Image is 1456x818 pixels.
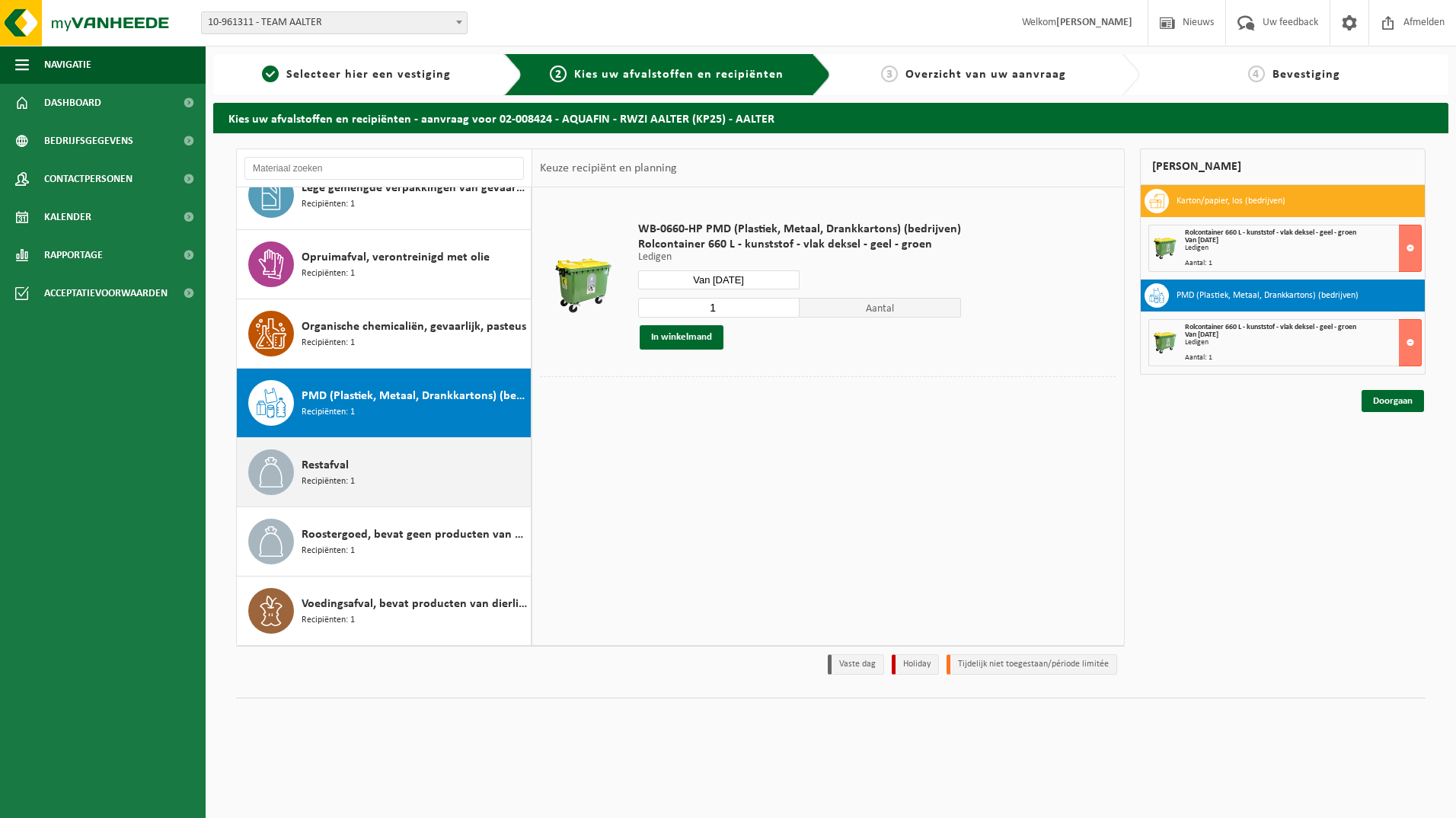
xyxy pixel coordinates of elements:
div: Aantal: 1 [1185,260,1422,267]
span: Recipiënten: 1 [302,405,355,420]
li: Vaste dag [828,654,884,675]
h3: PMD (Plastiek, Metaal, Drankkartons) (bedrijven) [1177,283,1359,308]
span: Roostergoed, bevat geen producten van dierlijke oorsprong [302,526,527,544]
li: Holiday [892,654,939,675]
span: Rapportage [44,236,103,274]
button: Organische chemicaliën, gevaarlijk, pasteus Recipiënten: 1 [237,299,532,369]
span: Lege gemengde verpakkingen van gevaarlijke stoffen [302,179,527,197]
button: Voedingsafval, bevat producten van dierlijke oorsprong, onverpakt, categorie 3 Recipiënten: 1 [237,577,532,645]
button: Opruimafval, verontreinigd met olie Recipiënten: 1 [237,230,532,299]
button: PMD (Plastiek, Metaal, Drankkartons) (bedrijven) Recipiënten: 1 [237,369,532,438]
span: Rolcontainer 660 L - kunststof - vlak deksel - geel - groen [638,237,961,252]
span: 10-961311 - TEAM AALTER [202,12,467,34]
button: Roostergoed, bevat geen producten van dierlijke oorsprong Recipiënten: 1 [237,507,532,577]
h3: Karton/papier, los (bedrijven) [1177,189,1285,213]
span: Opruimafval, verontreinigd met olie [302,248,490,267]
span: Recipiënten: 1 [302,613,355,628]
span: 2 [550,66,567,82]
span: Acceptatievoorwaarden [44,274,168,312]
span: Overzicht van uw aanvraag [905,69,1066,81]
span: Contactpersonen [44,160,133,198]
span: Kalender [44,198,91,236]
span: Bedrijfsgegevens [44,122,133,160]
div: Ledigen [1185,244,1422,252]
span: 3 [881,66,898,82]
li: Tijdelijk niet toegestaan/période limitée [947,654,1117,675]
button: Lege gemengde verpakkingen van gevaarlijke stoffen Recipiënten: 1 [237,161,532,230]
span: Rolcontainer 660 L - kunststof - vlak deksel - geel - groen [1185,228,1356,237]
span: Navigatie [44,46,91,84]
span: Dashboard [44,84,101,122]
span: Selecteer hier een vestiging [286,69,451,81]
input: Materiaal zoeken [244,157,524,180]
div: Ledigen [1185,339,1422,347]
button: In winkelmand [640,325,723,350]
span: 4 [1248,66,1265,82]
strong: Van [DATE] [1185,236,1218,244]
span: 10-961311 - TEAM AALTER [201,11,468,34]
a: Doorgaan [1362,390,1424,412]
h2: Kies uw afvalstoffen en recipiënten - aanvraag voor 02-008424 - AQUAFIN - RWZI AALTER (KP25) - AA... [213,103,1448,133]
strong: [PERSON_NAME] [1056,17,1132,28]
span: Restafval [302,456,349,475]
span: Recipiënten: 1 [302,475,355,489]
span: Recipiënten: 1 [302,544,355,558]
button: Restafval Recipiënten: 1 [237,438,532,507]
span: Recipiënten: 1 [302,197,355,212]
p: Ledigen [638,252,961,263]
span: Rolcontainer 660 L - kunststof - vlak deksel - geel - groen [1185,323,1356,331]
strong: Van [DATE] [1185,331,1218,339]
span: Kies uw afvalstoffen en recipiënten [574,69,784,81]
span: Voedingsafval, bevat producten van dierlijke oorsprong, onverpakt, categorie 3 [302,595,527,613]
div: Aantal: 1 [1185,354,1422,362]
span: Bevestiging [1272,69,1340,81]
span: 1 [262,66,279,82]
div: [PERSON_NAME] [1140,149,1426,185]
span: Recipiënten: 1 [302,336,355,350]
span: Recipiënten: 1 [302,267,355,281]
span: PMD (Plastiek, Metaal, Drankkartons) (bedrijven) [302,387,527,405]
div: Keuze recipiënt en planning [532,149,685,187]
span: WB-0660-HP PMD (Plastiek, Metaal, Drankkartons) (bedrijven) [638,222,961,237]
span: Organische chemicaliën, gevaarlijk, pasteus [302,318,526,336]
a: 1Selecteer hier een vestiging [221,66,492,84]
span: Aantal [800,298,961,318]
input: Selecteer datum [638,270,800,289]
